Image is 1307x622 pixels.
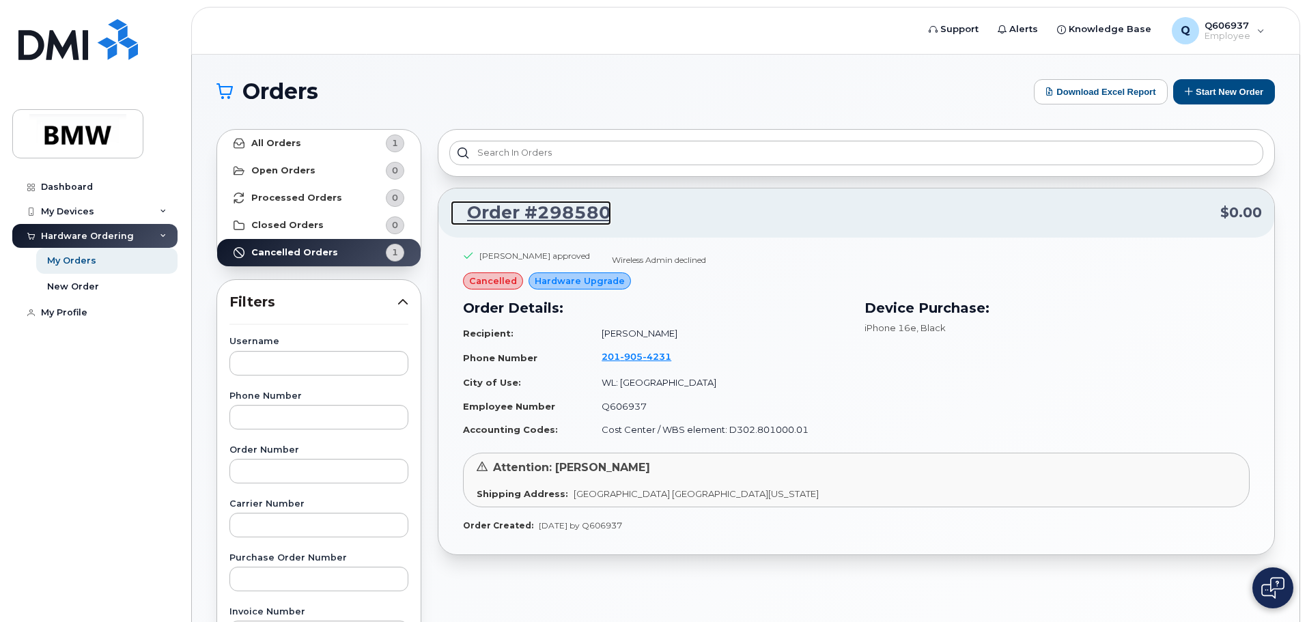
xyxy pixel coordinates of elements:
[535,274,625,287] span: Hardware Upgrade
[602,351,671,362] span: 201
[589,371,848,395] td: WL: [GEOGRAPHIC_DATA]
[392,218,398,231] span: 0
[463,401,555,412] strong: Employee Number
[451,201,611,225] a: Order #298580
[916,322,946,333] span: , Black
[589,395,848,419] td: Q606937
[493,461,650,474] span: Attention: [PERSON_NAME]
[602,351,688,362] a: 2019054231
[1261,577,1284,599] img: Open chat
[251,220,324,231] strong: Closed Orders
[574,488,819,499] span: [GEOGRAPHIC_DATA] [GEOGRAPHIC_DATA][US_STATE]
[865,322,916,333] span: iPhone 16e
[392,164,398,177] span: 0
[217,212,421,239] a: Closed Orders0
[392,246,398,259] span: 1
[463,352,537,363] strong: Phone Number
[229,500,408,509] label: Carrier Number
[479,250,590,261] div: [PERSON_NAME] approved
[643,351,671,362] span: 4231
[242,81,318,102] span: Orders
[1034,79,1168,104] button: Download Excel Report
[477,488,568,499] strong: Shipping Address:
[612,254,706,266] div: Wireless Admin declined
[229,392,408,401] label: Phone Number
[539,520,622,531] span: [DATE] by Q606937
[392,137,398,150] span: 1
[865,298,1250,318] h3: Device Purchase:
[229,337,408,346] label: Username
[251,247,338,258] strong: Cancelled Orders
[229,446,408,455] label: Order Number
[620,351,643,362] span: 905
[463,298,848,318] h3: Order Details:
[217,239,421,266] a: Cancelled Orders1
[449,141,1263,165] input: Search in orders
[1173,79,1275,104] button: Start New Order
[589,322,848,345] td: [PERSON_NAME]
[392,191,398,204] span: 0
[251,165,315,176] strong: Open Orders
[589,418,848,442] td: Cost Center / WBS element: D302.801000.01
[217,130,421,157] a: All Orders1
[229,608,408,617] label: Invoice Number
[463,520,533,531] strong: Order Created:
[463,424,558,435] strong: Accounting Codes:
[463,377,521,388] strong: City of Use:
[251,138,301,149] strong: All Orders
[469,274,517,287] span: cancelled
[229,292,397,312] span: Filters
[1220,203,1262,223] span: $0.00
[229,554,408,563] label: Purchase Order Number
[251,193,342,203] strong: Processed Orders
[217,184,421,212] a: Processed Orders0
[463,328,514,339] strong: Recipient:
[217,157,421,184] a: Open Orders0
